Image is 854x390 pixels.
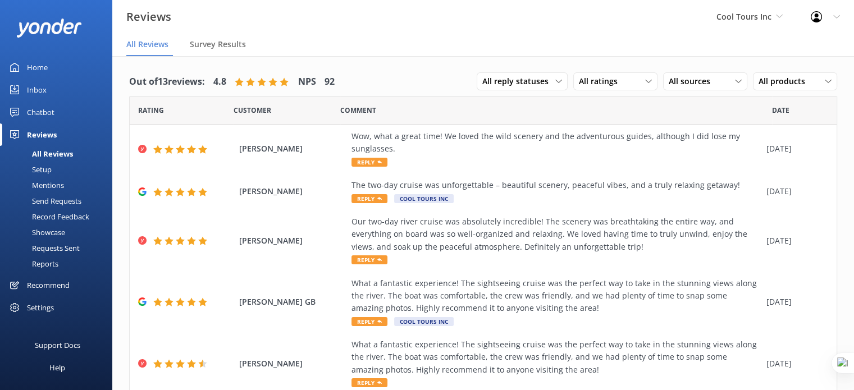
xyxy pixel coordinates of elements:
[325,75,335,89] h4: 92
[766,235,823,247] div: [DATE]
[482,75,555,88] span: All reply statuses
[7,240,112,256] a: Requests Sent
[579,75,624,88] span: All ratings
[27,56,48,79] div: Home
[7,209,112,224] a: Record Feedback
[129,75,205,89] h4: Out of 13 reviews:
[766,357,823,370] div: [DATE]
[7,209,89,224] div: Record Feedback
[351,194,387,203] span: Reply
[35,334,80,356] div: Support Docs
[7,224,112,240] a: Showcase
[351,317,387,326] span: Reply
[27,296,54,319] div: Settings
[394,194,454,203] span: Cool Tours Inc
[7,162,52,177] div: Setup
[7,193,81,209] div: Send Requests
[239,357,346,370] span: [PERSON_NAME]
[213,75,226,89] h4: 4.8
[351,338,761,376] div: What a fantastic experience! The sightseeing cruise was the perfect way to take in the stunning v...
[138,105,164,116] span: Date
[351,158,387,167] span: Reply
[351,130,761,155] div: Wow, what a great time! We loved the wild scenery and the adventurous guides, although I did lose...
[669,75,717,88] span: All sources
[351,277,761,315] div: What a fantastic experience! The sightseeing cruise was the perfect way to take in the stunning v...
[7,224,65,240] div: Showcase
[759,75,812,88] span: All products
[340,105,376,116] span: Question
[716,11,771,22] span: Cool Tours Inc
[766,143,823,155] div: [DATE]
[239,235,346,247] span: [PERSON_NAME]
[298,75,316,89] h4: NPS
[351,215,761,253] div: Our two-day river cruise was absolutely incredible! The scenery was breathtaking the entire way, ...
[49,356,65,379] div: Help
[234,105,271,116] span: Date
[7,146,73,162] div: All Reviews
[239,143,346,155] span: [PERSON_NAME]
[7,256,112,272] a: Reports
[126,39,168,50] span: All Reviews
[190,39,246,50] span: Survey Results
[27,123,57,146] div: Reviews
[7,177,64,193] div: Mentions
[7,177,112,193] a: Mentions
[126,8,171,26] h3: Reviews
[7,146,112,162] a: All Reviews
[394,317,454,326] span: Cool Tours Inc
[351,179,761,191] div: The two-day cruise was unforgettable – beautiful scenery, peaceful vibes, and a truly relaxing ge...
[17,19,81,37] img: yonder-white-logo.png
[351,378,387,387] span: Reply
[27,79,47,101] div: Inbox
[351,255,387,264] span: Reply
[239,185,346,198] span: [PERSON_NAME]
[766,185,823,198] div: [DATE]
[27,274,70,296] div: Recommend
[7,240,80,256] div: Requests Sent
[766,296,823,308] div: [DATE]
[7,162,112,177] a: Setup
[7,193,112,209] a: Send Requests
[27,101,54,123] div: Chatbot
[239,296,346,308] span: [PERSON_NAME] GB
[772,105,789,116] span: Date
[7,256,58,272] div: Reports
